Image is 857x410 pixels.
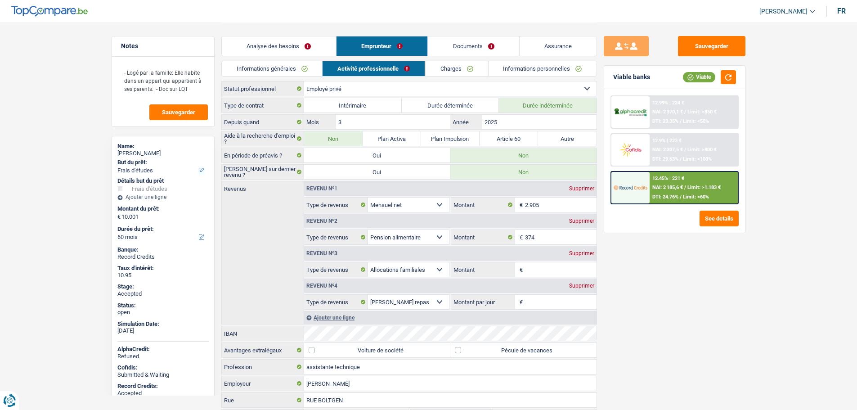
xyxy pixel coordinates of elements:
[684,185,686,190] span: /
[652,100,684,106] div: 12.99% | 224 €
[752,4,815,19] a: [PERSON_NAME]
[11,6,88,17] img: TopCompare Logo
[614,179,647,196] img: Record Credits
[222,165,304,179] label: [PERSON_NAME] sur dernier revenu ?
[117,290,209,297] div: Accepted
[117,364,209,371] div: Cofidis:
[336,36,427,56] a: Emprunteur
[222,131,304,146] label: Aide à la recherche d'emploi ?
[304,311,597,324] div: Ajouter une ligne
[652,185,682,190] span: NAI: 2 185,6 €
[402,98,499,113] label: Durée déterminée
[117,177,209,185] div: Détails but du prêt
[450,343,597,357] label: Pécule de vacances
[304,198,368,212] label: Type de revenus
[117,302,209,309] div: Status:
[162,109,195,115] span: Sauvegarder
[117,253,209,261] div: Record Credits
[304,98,402,113] label: Intérimaire
[222,326,304,341] label: IBAN
[117,265,209,272] div: Taux d'intérêt:
[450,115,482,129] label: Année
[222,376,304,391] label: Employeur
[323,61,425,76] a: Activité professionnelle
[117,353,209,360] div: Refused
[687,109,716,115] span: Limit: >850 €
[567,218,597,224] div: Supprimer
[117,309,209,316] div: open
[567,251,597,256] div: Supprimer
[336,115,450,129] input: MM
[421,131,480,146] label: Plan Impulsion
[304,186,340,191] div: Revenu nº1
[117,213,121,221] span: €
[488,61,597,76] a: Informations personnelles
[652,176,684,181] div: 12.45% | 221 €
[304,218,340,224] div: Revenu nº2
[515,262,525,277] span: €
[687,147,716,153] span: Limit: >800 €
[304,131,363,146] label: Non
[304,283,340,288] div: Revenu nº4
[117,194,209,200] div: Ajouter une ligne
[652,156,678,162] span: DTI: 29.63%
[614,107,647,117] img: AlphaCredit
[117,225,207,233] label: Durée du prêt:
[222,61,323,76] a: Informations générales
[759,8,808,15] span: [PERSON_NAME]
[117,383,209,390] div: Record Credits:
[684,147,686,153] span: /
[678,36,745,56] button: Sauvegarder
[652,109,682,115] span: NAI: 2 370,1 €
[222,360,304,374] label: Profession
[117,159,207,166] label: But du prêt:
[684,109,686,115] span: /
[652,138,681,144] div: 12.9% | 223 €
[700,211,739,226] button: See details
[538,131,597,146] label: Autre
[682,156,711,162] span: Limit: <100%
[304,115,336,129] label: Mois
[515,198,525,212] span: €
[614,141,647,158] img: Cofidis
[425,61,488,76] a: Charges
[450,165,597,179] label: Non
[117,205,207,212] label: Montant du prêt:
[652,194,678,200] span: DTI: 24.76%
[304,343,450,357] label: Voiture de société
[451,198,515,212] label: Montant
[121,42,205,50] h5: Notes
[363,131,421,146] label: Plan Activa
[117,283,209,290] div: Stage:
[304,230,368,244] label: Type de revenus
[117,246,209,253] div: Banque:
[682,118,709,124] span: Limit: <50%
[679,118,681,124] span: /
[652,147,682,153] span: NAI: 2 307,5 €
[117,327,209,334] div: [DATE]
[222,81,304,96] label: Statut professionnel
[451,262,515,277] label: Montant
[117,320,209,328] div: Simulation Date:
[304,262,368,277] label: Type de revenus
[567,283,597,288] div: Supprimer
[149,104,208,120] button: Sauvegarder
[304,295,368,309] label: Type de revenus
[519,36,597,56] a: Assurance
[837,7,846,15] div: fr
[304,251,340,256] div: Revenu nº3
[222,393,304,407] label: Rue
[683,72,715,82] div: Viable
[117,346,209,353] div: AlphaCredit:
[222,181,304,192] label: Revenus
[304,148,450,162] label: Oui
[222,115,304,129] label: Depuis quand
[515,295,525,309] span: €
[679,194,681,200] span: /
[515,230,525,244] span: €
[428,36,519,56] a: Documents
[652,118,678,124] span: DTI: 23.35%
[679,156,681,162] span: /
[482,115,596,129] input: AAAA
[450,148,597,162] label: Non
